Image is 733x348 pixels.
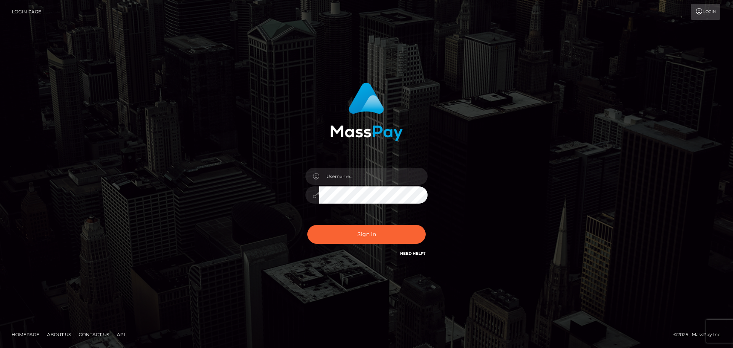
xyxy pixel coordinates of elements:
a: Contact Us [76,329,112,340]
a: Login [691,4,720,20]
div: © 2025 , MassPay Inc. [673,330,727,339]
a: About Us [44,329,74,340]
a: Need Help? [400,251,426,256]
a: API [114,329,128,340]
button: Sign in [307,225,426,244]
img: MassPay Login [330,83,403,141]
a: Login Page [12,4,41,20]
input: Username... [319,168,428,185]
a: Homepage [8,329,42,340]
